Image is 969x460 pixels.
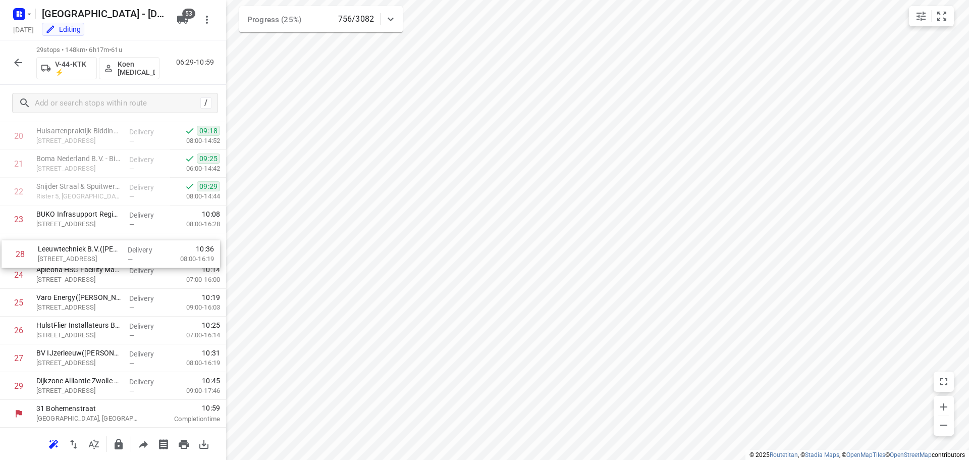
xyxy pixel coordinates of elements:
[932,6,952,26] button: Fit zoom
[911,6,931,26] button: Map settings
[153,439,174,448] span: Print shipping labels
[45,24,81,34] div: You are currently in edit mode.
[14,131,23,141] div: 20
[14,159,23,169] div: 21
[36,414,141,424] p: [GEOGRAPHIC_DATA], [GEOGRAPHIC_DATA]
[14,187,23,196] div: 22
[170,136,220,146] p: 08:00-14:52
[129,155,167,165] p: Delivery
[36,154,121,164] p: Boma Nederland B.V. - Biddinghuizen (Ben Holdrinet)
[770,451,798,458] a: Routetitan
[43,439,64,448] span: Reoptimize route
[176,57,218,68] p: 06:29-10:59
[36,164,121,174] p: Ploegschaar 15, Biddinghuizen
[194,439,214,448] span: Download route
[909,6,954,26] div: small contained button group
[200,97,211,109] div: /
[185,181,195,191] svg: Done
[38,6,169,22] h5: Rename
[185,154,195,164] svg: Done
[109,46,111,54] span: •
[153,403,220,413] span: 10:59
[36,403,141,414] p: 31 Bohemenstraat
[118,60,155,76] p: Koen [MEDICAL_DATA]
[338,13,374,25] p: 756/3082
[153,414,220,424] p: Completion time
[247,15,301,24] span: Progress (25%)
[197,154,220,164] span: 09:25
[890,451,932,458] a: OpenStreetMap
[84,439,104,448] span: Sort by time window
[35,95,200,111] input: Add or search stops within route
[129,182,167,192] p: Delivery
[197,126,220,136] span: 09:18
[239,6,403,32] div: Progress (25%)756/3082
[129,137,134,145] span: —
[173,10,193,30] button: 53
[170,164,220,174] p: 06:00-14:42
[749,451,965,458] li: © 2025 , © , © © contributors
[36,45,159,55] p: 29 stops • 148km • 6h17m
[197,181,220,191] span: 09:29
[129,165,134,173] span: —
[197,10,217,30] button: More
[129,193,134,200] span: —
[133,439,153,448] span: Share route
[182,9,195,19] span: 53
[36,191,121,201] p: Rister 5, [GEOGRAPHIC_DATA]
[36,57,97,79] button: V-44-KTK ⚡
[109,434,129,454] button: Lock route
[64,439,84,448] span: Reverse route
[55,60,92,76] p: V-44-KTK ⚡
[111,46,122,54] span: 61u
[36,181,121,191] p: Snijder Straal & Spuitwerk(Barbera Snijder)
[185,126,195,136] svg: Done
[99,57,159,79] button: Koen [MEDICAL_DATA]
[846,451,885,458] a: OpenMapTiles
[805,451,839,458] a: Stadia Maps
[170,191,220,201] p: 08:00-14:44
[174,439,194,448] span: Print route
[129,127,167,137] p: Delivery
[36,126,121,136] p: Huisartenpraktijk Biddinghuizen(Ap de Boer)
[9,24,38,35] h5: Project date
[36,136,121,146] p: Cultuursingel 4, Biddinghuizen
